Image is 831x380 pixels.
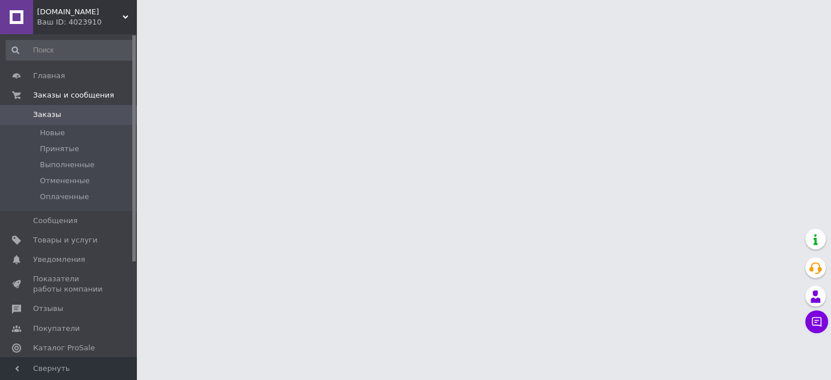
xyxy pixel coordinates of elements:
[33,343,95,353] span: Каталог ProSale
[40,144,79,154] span: Принятые
[805,310,828,333] button: Чат с покупателем
[37,17,137,27] div: Ваш ID: 4023910
[40,192,89,202] span: Оплаченные
[40,176,90,186] span: Отмененные
[37,7,123,17] span: Байрактар.ua
[33,274,106,294] span: Показатели работы компании
[33,71,65,81] span: Главная
[33,110,61,120] span: Заказы
[33,216,78,226] span: Сообщения
[40,160,95,170] span: Выполненные
[40,128,65,138] span: Новые
[33,324,80,334] span: Покупатели
[6,40,135,60] input: Поиск
[33,235,98,245] span: Товары и услуги
[33,90,114,100] span: Заказы и сообщения
[33,304,63,314] span: Отзывы
[33,254,85,265] span: Уведомления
